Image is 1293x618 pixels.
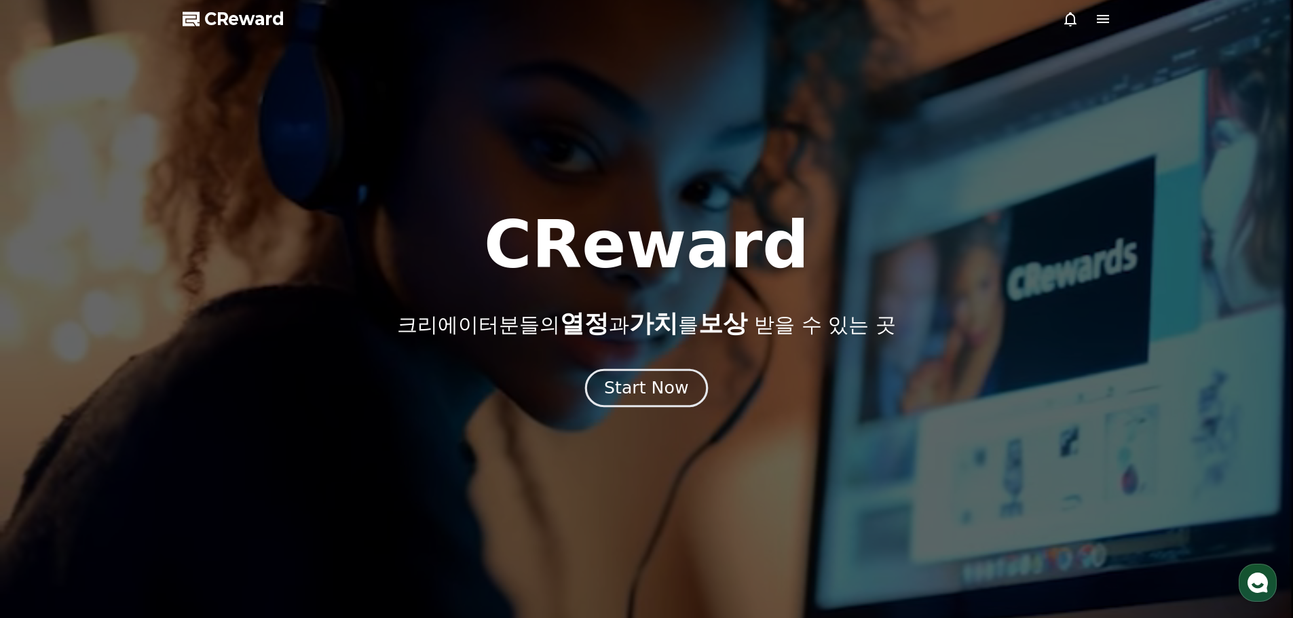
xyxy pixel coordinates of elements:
a: 홈 [4,430,90,464]
span: 열정 [560,309,609,337]
span: 보상 [698,309,747,337]
span: 가치 [629,309,678,337]
span: CReward [204,8,284,30]
span: 대화 [124,451,140,462]
a: Start Now [588,383,705,396]
span: 홈 [43,450,51,461]
button: Start Now [585,368,708,407]
p: 크리에이터분들의 과 를 받을 수 있는 곳 [397,310,895,337]
a: 설정 [175,430,261,464]
div: Start Now [604,376,688,400]
a: CReward [183,8,284,30]
a: 대화 [90,430,175,464]
span: 설정 [210,450,226,461]
h1: CReward [484,212,809,277]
